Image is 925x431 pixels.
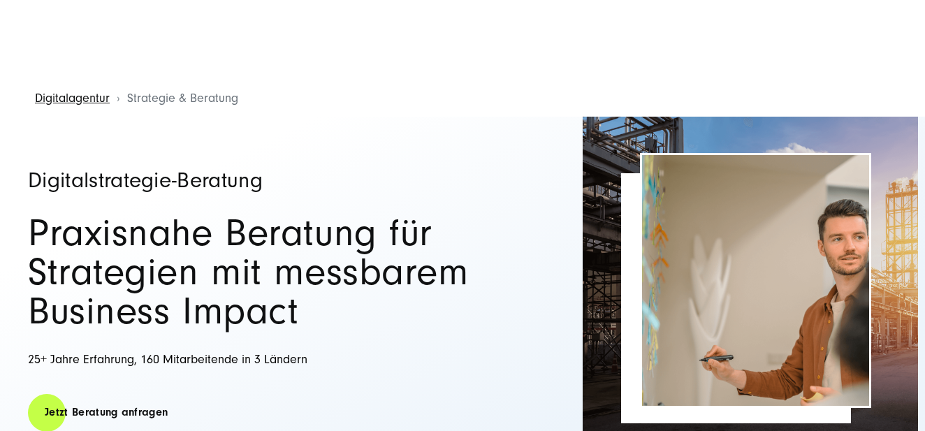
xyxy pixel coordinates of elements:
img: Full-Service Digitalagentur SUNZINET - Strategieberatung [642,155,869,406]
a: Digitalagentur [35,91,110,105]
span: 25+ Jahre Erfahrung, 160 Mitarbeitende in 3 Ländern [28,352,307,367]
h1: Digitalstrategie-Beratung [28,169,517,191]
h2: Praxisnahe Beratung für Strategien mit messbarem Business Impact [28,214,517,331]
span: Strategie & Beratung [127,91,238,105]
